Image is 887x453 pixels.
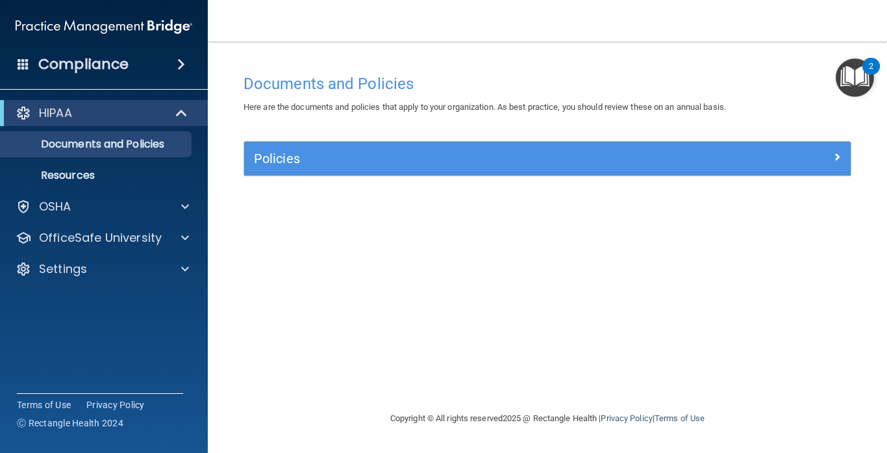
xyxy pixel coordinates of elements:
[869,66,873,83] div: 2
[86,398,145,411] a: Privacy Policy
[8,138,186,151] p: Documents and Policies
[39,105,72,121] p: HIPAA
[601,413,652,423] a: Privacy Policy
[16,105,188,121] a: HIPAA
[17,417,123,430] span: Ⓒ Rectangle Health 2024
[836,58,874,97] button: Open Resource Center, 2 new notifications
[254,148,841,169] a: Policies
[16,14,192,40] img: PMB logo
[17,398,71,411] a: Terms of Use
[16,230,189,246] a: OfficeSafe University
[39,199,71,214] p: OSHA
[38,55,129,73] h4: Compliance
[254,151,690,166] h5: Policies
[16,199,189,214] a: OSHA
[244,75,851,92] h4: Documents and Policies
[8,169,186,182] p: Resources
[16,261,189,277] a: Settings
[39,261,87,277] p: Settings
[655,413,705,423] a: Terms of Use
[244,102,726,112] span: Here are the documents and policies that apply to your organization. As best practice, you should...
[310,398,784,439] div: Copyright © All rights reserved 2025 @ Rectangle Health | |
[39,230,162,246] p: OfficeSafe University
